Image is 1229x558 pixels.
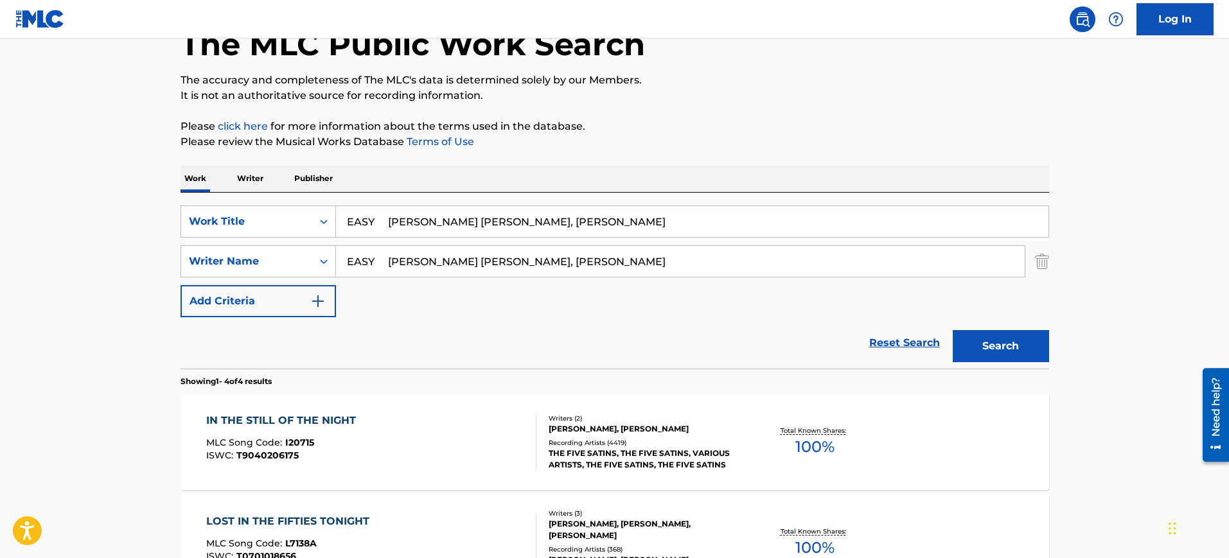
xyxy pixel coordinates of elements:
[781,426,849,435] p: Total Known Shares:
[181,134,1049,150] p: Please review the Musical Works Database
[549,509,743,518] div: Writers ( 3 )
[863,329,946,357] a: Reset Search
[1035,245,1049,277] img: Delete Criterion
[206,449,236,461] span: ISWC :
[181,205,1049,369] form: Search Form
[1103,6,1129,32] div: Help
[236,449,299,461] span: T9040206175
[181,119,1049,134] p: Please for more information about the terms used in the database.
[15,10,65,28] img: MLC Logo
[206,537,285,549] span: MLC Song Code :
[181,394,1049,490] a: IN THE STILL OF THE NIGHTMLC Song Code:I20715ISWC:T9040206175Writers (2)[PERSON_NAME], [PERSON_NA...
[233,165,267,192] p: Writer
[285,537,317,549] span: L7138A
[181,376,272,387] p: Showing 1 - 4 of 4 results
[181,73,1049,88] p: The accuracy and completeness of The MLC's data is determined solely by our Members.
[310,293,326,309] img: 9d2ae6d4665cec9f34b9.svg
[549,423,743,435] div: [PERSON_NAME], [PERSON_NAME]
[189,254,305,269] div: Writer Name
[1136,3,1214,35] a: Log In
[1070,6,1095,32] a: Public Search
[404,135,474,148] a: Terms of Use
[549,414,743,423] div: Writers ( 2 )
[285,437,314,448] span: I20715
[781,527,849,536] p: Total Known Shares:
[953,330,1049,362] button: Search
[1169,509,1176,548] div: Drag
[181,285,336,317] button: Add Criteria
[181,88,1049,103] p: It is not an authoritative source for recording information.
[1165,496,1229,558] iframe: Chat Widget
[181,25,645,64] h1: The MLC Public Work Search
[206,514,376,529] div: LOST IN THE FIFTIES TONIGHT
[218,120,268,132] a: click here
[189,214,305,229] div: Work Title
[549,438,743,448] div: Recording Artists ( 4419 )
[1193,363,1229,467] iframe: Resource Center
[549,448,743,471] div: THE FIVE SATINS, THE FIVE SATINS, VARIOUS ARTISTS, THE FIVE SATINS, THE FIVE SATINS
[549,518,743,541] div: [PERSON_NAME], [PERSON_NAME], [PERSON_NAME]
[1108,12,1124,27] img: help
[1075,12,1090,27] img: search
[290,165,337,192] p: Publisher
[549,545,743,554] div: Recording Artists ( 368 )
[206,413,362,428] div: IN THE STILL OF THE NIGHT
[795,435,835,458] span: 100 %
[181,165,210,192] p: Work
[206,437,285,448] span: MLC Song Code :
